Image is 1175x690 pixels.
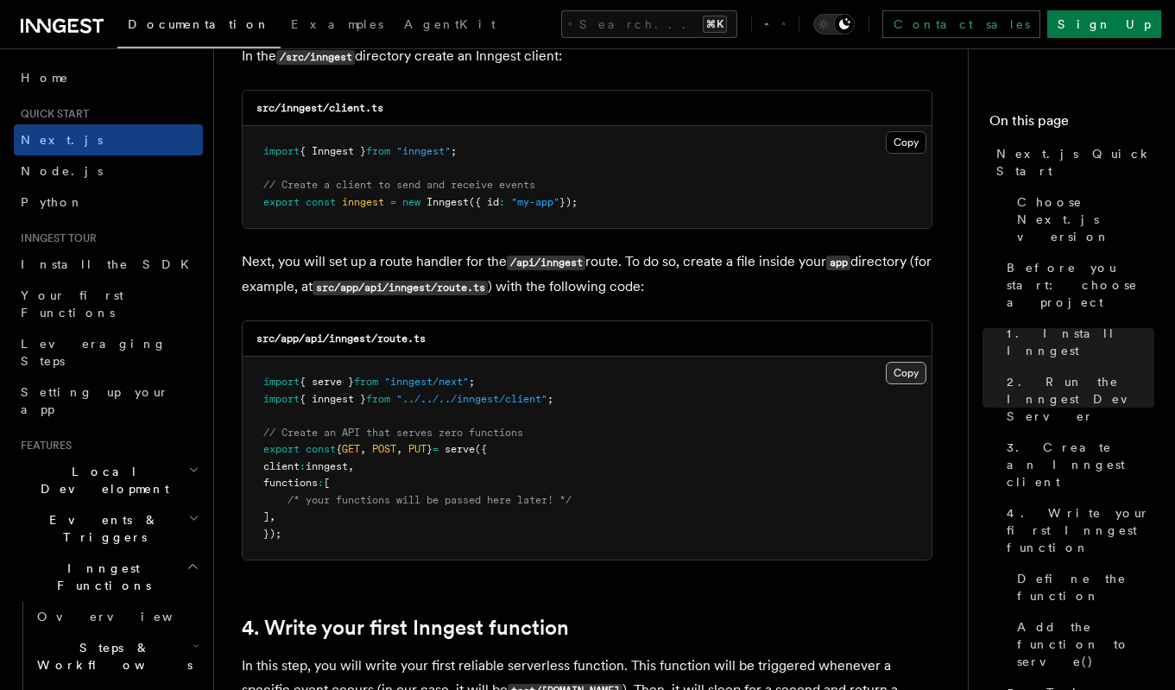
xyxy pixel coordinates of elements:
[1017,618,1154,670] span: Add the function to serve()
[426,443,433,455] span: }
[394,5,506,47] a: AgentKit
[263,477,318,489] span: functions
[989,138,1154,187] a: Next.js Quick Start
[263,528,281,540] span: });
[1007,325,1154,359] span: 1. Install Inngest
[1047,10,1161,38] a: Sign Up
[324,477,330,489] span: [
[21,337,167,368] span: Leveraging Steps
[21,69,69,86] span: Home
[21,195,84,209] span: Python
[287,494,572,506] span: /* your functions will be passed here later! */
[263,427,523,439] span: // Create an API that serves zero functions
[300,460,306,472] span: :
[263,145,300,157] span: import
[1007,259,1154,311] span: Before you start: choose a project
[360,443,366,455] span: ,
[306,460,348,472] span: inngest
[263,393,300,405] span: import
[1000,432,1154,497] a: 3. Create an Inngest client
[1010,563,1154,611] a: Define the function
[263,179,535,191] span: // Create a client to send and receive events
[306,443,336,455] span: const
[14,439,72,453] span: Features
[242,616,569,640] a: 4. Write your first Inngest function
[14,463,188,497] span: Local Development
[21,385,169,416] span: Setting up your app
[1017,570,1154,605] span: Define the function
[507,256,585,270] code: /api/inngest
[1000,366,1154,432] a: 2. Run the Inngest Dev Server
[14,187,203,218] a: Python
[342,196,384,208] span: inngest
[372,443,396,455] span: POST
[263,376,300,388] span: import
[390,196,396,208] span: =
[408,443,426,455] span: PUT
[300,376,354,388] span: { serve }
[703,16,727,33] kbd: ⌘K
[318,477,324,489] span: :
[404,17,496,31] span: AgentKit
[499,196,505,208] span: :
[300,145,366,157] span: { Inngest }
[396,145,451,157] span: "inngest"
[886,362,926,384] button: Copy
[300,393,366,405] span: { inngest }
[433,443,439,455] span: =
[37,610,215,624] span: Overview
[354,376,378,388] span: from
[1007,504,1154,556] span: 4. Write your first Inngest function
[451,145,457,157] span: ;
[1000,497,1154,563] a: 4. Write your first Inngest function
[21,133,103,147] span: Next.js
[14,504,203,553] button: Events & Triggers
[263,443,300,455] span: export
[263,510,269,522] span: ]
[30,601,203,632] a: Overview
[14,280,203,328] a: Your first Functions
[281,5,394,47] a: Examples
[14,231,97,245] span: Inngest tour
[242,250,932,300] p: Next, you will set up a route handler for the route. To do so, create a file inside your director...
[14,560,186,594] span: Inngest Functions
[14,155,203,187] a: Node.js
[475,443,487,455] span: ({
[21,288,123,320] span: Your first Functions
[469,196,499,208] span: ({ id
[1010,187,1154,252] a: Choose Next.js version
[469,376,475,388] span: ;
[384,376,469,388] span: "inngest/next"
[306,196,336,208] span: const
[826,256,850,270] code: app
[21,164,103,178] span: Node.js
[396,393,547,405] span: "../../../inngest/client"
[14,107,89,121] span: Quick start
[313,281,488,295] code: src/app/api/inngest/route.ts
[1017,193,1154,245] span: Choose Next.js version
[263,460,300,472] span: client
[14,62,203,93] a: Home
[511,196,559,208] span: "my-app"
[366,393,390,405] span: from
[21,257,199,271] span: Install the SDK
[348,460,354,472] span: ,
[291,17,383,31] span: Examples
[14,511,188,546] span: Events & Triggers
[886,131,926,154] button: Copy
[263,196,300,208] span: export
[1007,373,1154,425] span: 2. Run the Inngest Dev Server
[14,328,203,377] a: Leveraging Steps
[242,44,932,69] p: In the directory create an Inngest client:
[1007,439,1154,491] span: 3. Create an Inngest client
[14,553,203,601] button: Inngest Functions
[1000,318,1154,366] a: 1. Install Inngest
[882,10,1040,38] a: Contact sales
[30,639,193,674] span: Steps & Workflows
[269,510,275,522] span: ,
[996,145,1154,180] span: Next.js Quick Start
[14,377,203,425] a: Setting up your app
[396,443,402,455] span: ,
[445,443,475,455] span: serve
[547,393,553,405] span: ;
